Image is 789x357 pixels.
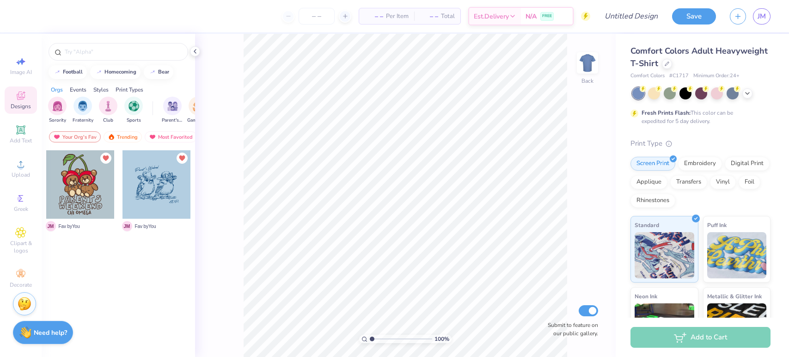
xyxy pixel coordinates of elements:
img: trend_line.gif [54,69,61,75]
span: Game Day [187,117,208,124]
img: most_fav.gif [53,134,61,140]
span: Upload [12,171,30,178]
span: Greek [14,205,28,213]
span: Fraternity [73,117,93,124]
div: Embroidery [678,157,722,171]
div: Print Types [116,86,143,94]
span: Minimum Order: 24 + [693,72,740,80]
span: Est. Delivery [474,12,509,21]
span: Designs [11,103,31,110]
div: filter for Club [99,97,117,124]
span: Metallic & Glitter Ink [707,291,762,301]
span: N/A [526,12,537,21]
span: Sports [127,117,141,124]
span: Add Text [10,137,32,144]
img: Puff Ink [707,232,767,278]
span: Clipart & logos [5,240,37,254]
button: Unlike [177,153,188,164]
div: filter for Sports [124,97,143,124]
span: Sorority [49,117,66,124]
img: most_fav.gif [149,134,156,140]
img: Sorority Image [52,101,63,111]
div: filter for Game Day [187,97,208,124]
div: Your Org's Fav [49,131,101,142]
div: filter for Sorority [48,97,67,124]
span: Total [441,12,455,21]
span: Neon Ink [635,291,657,301]
strong: Fresh Prints Flash: [642,109,691,117]
input: Try "Alpha" [64,47,182,56]
img: Club Image [103,101,113,111]
div: This color can be expedited for 5 day delivery. [642,109,755,125]
div: filter for Fraternity [73,97,93,124]
span: Decorate [10,281,32,289]
span: 100 % [434,335,449,343]
img: trending.gif [108,134,115,140]
button: filter button [124,97,143,124]
img: trend_line.gif [95,69,103,75]
span: # C1717 [669,72,689,80]
img: Metallic & Glitter Ink [707,303,767,350]
img: Sports Image [128,101,139,111]
span: – – [365,12,383,21]
div: Back [581,77,593,85]
div: Transfers [670,175,707,189]
span: Fav by You [135,223,156,230]
button: filter button [73,97,93,124]
button: bear [144,65,173,79]
div: Orgs [51,86,63,94]
div: Most Favorited [145,131,197,142]
button: Unlike [100,153,111,164]
input: Untitled Design [597,7,665,25]
span: Parent's Weekend [162,117,183,124]
label: Submit to feature on our public gallery. [543,321,598,338]
span: Standard [635,220,659,230]
span: J M [46,221,56,231]
span: JM [758,11,766,22]
div: Screen Print [630,157,675,171]
span: Club [103,117,113,124]
div: Rhinestones [630,194,675,208]
div: Foil [739,175,760,189]
button: homecoming [90,65,141,79]
img: Back [578,54,597,72]
a: JM [753,8,771,25]
button: football [49,65,87,79]
div: Trending [104,131,142,142]
span: J M [122,221,132,231]
span: Image AI [10,68,32,76]
img: Fraternity Image [78,101,88,111]
button: Save [672,8,716,25]
div: homecoming [104,69,136,74]
span: Puff Ink [707,220,727,230]
img: Neon Ink [635,303,694,350]
div: Digital Print [725,157,770,171]
input: – – [299,8,335,25]
div: Applique [630,175,667,189]
span: Fav by You [59,223,80,230]
span: FREE [542,13,552,19]
button: filter button [99,97,117,124]
span: Comfort Colors Adult Heavyweight T-Shirt [630,45,768,69]
img: Game Day Image [193,101,203,111]
img: Parent's Weekend Image [167,101,178,111]
span: Per Item [386,12,409,21]
button: filter button [187,97,208,124]
div: Vinyl [710,175,736,189]
img: Standard [635,232,694,278]
div: Styles [93,86,109,94]
span: Comfort Colors [630,72,665,80]
img: trend_line.gif [149,69,156,75]
button: filter button [162,97,183,124]
span: – – [420,12,438,21]
strong: Need help? [34,328,67,337]
div: Events [70,86,86,94]
div: football [63,69,83,74]
div: filter for Parent's Weekend [162,97,183,124]
div: Print Type [630,138,771,149]
div: bear [158,69,169,74]
button: filter button [48,97,67,124]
